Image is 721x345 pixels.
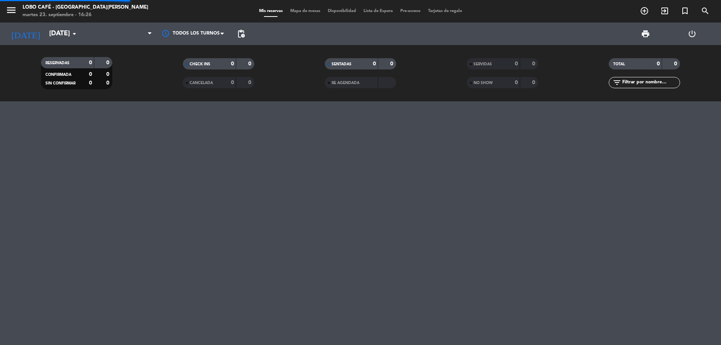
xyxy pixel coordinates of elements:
span: Disponibilidad [324,9,360,13]
span: SERVIDAS [474,62,492,66]
span: RESERVADAS [45,61,69,65]
strong: 0 [515,80,518,85]
strong: 0 [373,61,376,66]
strong: 0 [532,61,537,66]
span: CANCELADA [190,81,213,85]
span: CHECK INS [190,62,210,66]
strong: 0 [674,61,679,66]
strong: 0 [657,61,660,66]
span: Pre-acceso [397,9,424,13]
span: SIN CONFIRMAR [45,81,75,85]
strong: 0 [390,61,395,66]
strong: 0 [89,80,92,86]
span: print [641,29,650,38]
span: CONFIRMADA [45,73,71,77]
span: Lista de Espera [360,9,397,13]
button: menu [6,5,17,18]
strong: 0 [532,80,537,85]
i: filter_list [612,78,621,87]
span: Tarjetas de regalo [424,9,466,13]
strong: 0 [231,80,234,85]
span: SENTADAS [332,62,351,66]
i: power_settings_new [688,29,697,38]
strong: 0 [106,80,111,86]
span: Mapa de mesas [287,9,324,13]
i: search [701,6,710,15]
i: menu [6,5,17,16]
span: RE AGENDADA [332,81,359,85]
strong: 0 [231,61,234,66]
div: LOG OUT [669,23,715,45]
strong: 0 [89,60,92,65]
strong: 0 [248,80,253,85]
span: NO SHOW [474,81,493,85]
input: Filtrar por nombre... [621,78,680,87]
strong: 0 [89,72,92,77]
strong: 0 [106,60,111,65]
div: Lobo Café - [GEOGRAPHIC_DATA][PERSON_NAME] [23,4,148,11]
div: martes 23. septiembre - 16:26 [23,11,148,19]
strong: 0 [106,72,111,77]
i: exit_to_app [660,6,669,15]
i: add_circle_outline [640,6,649,15]
i: arrow_drop_down [70,29,79,38]
i: turned_in_not [680,6,689,15]
strong: 0 [515,61,518,66]
span: TOTAL [613,62,625,66]
strong: 0 [248,61,253,66]
span: Mis reservas [255,9,287,13]
span: pending_actions [237,29,246,38]
i: [DATE] [6,26,45,42]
